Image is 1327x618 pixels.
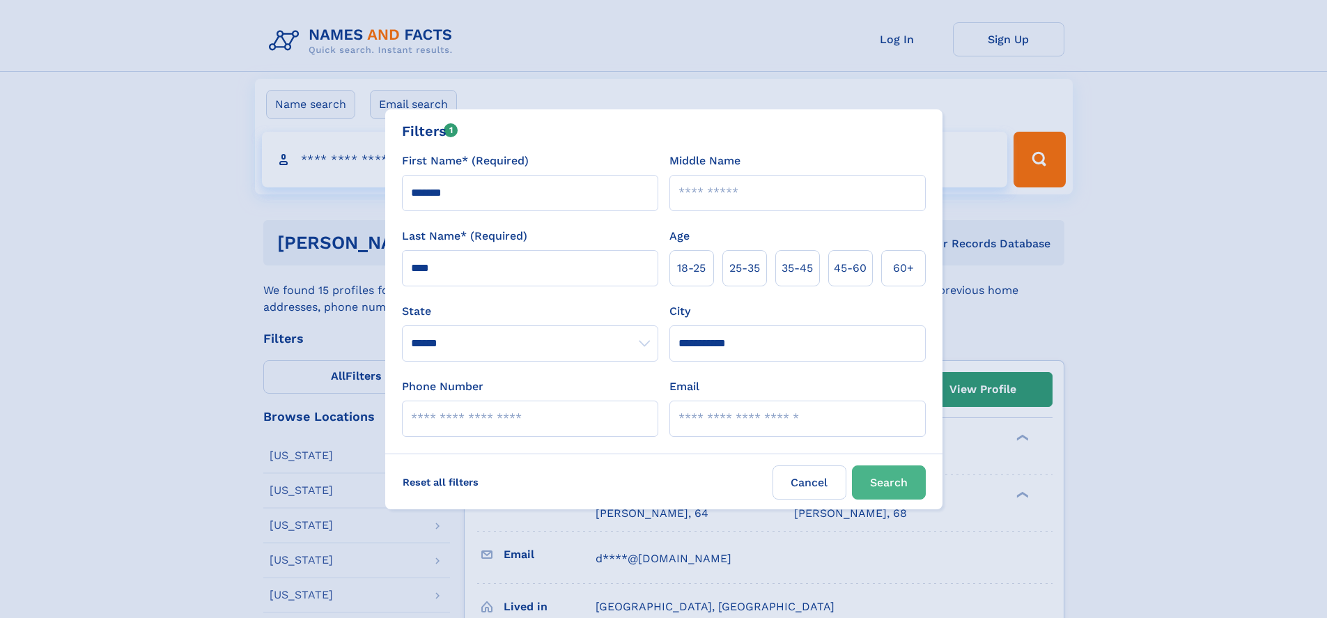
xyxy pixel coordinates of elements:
[852,465,926,500] button: Search
[677,260,706,277] span: 18‑25
[402,378,483,395] label: Phone Number
[773,465,846,500] label: Cancel
[669,378,699,395] label: Email
[729,260,760,277] span: 25‑35
[402,303,658,320] label: State
[834,260,867,277] span: 45‑60
[669,303,690,320] label: City
[402,121,458,141] div: Filters
[669,153,740,169] label: Middle Name
[402,153,529,169] label: First Name* (Required)
[893,260,914,277] span: 60+
[402,228,527,245] label: Last Name* (Required)
[669,228,690,245] label: Age
[782,260,813,277] span: 35‑45
[394,465,488,499] label: Reset all filters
